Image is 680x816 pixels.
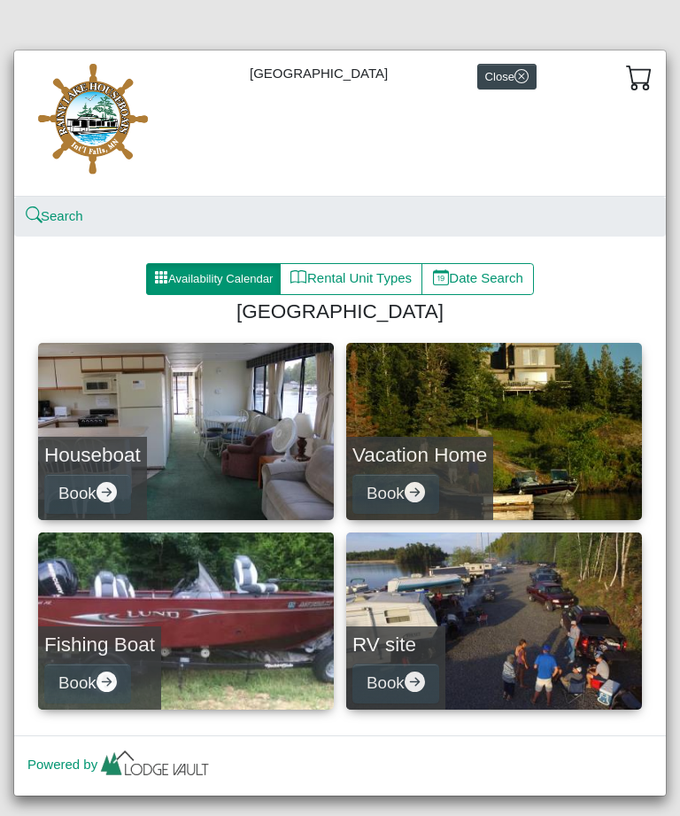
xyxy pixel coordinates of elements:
img: 55466189-bbd8-41c3-ab33-5e957c8145a3.jpg [27,64,160,183]
button: Bookarrow right circle fill [44,664,131,703]
button: calendar dateDate Search [421,263,534,295]
button: Bookarrow right circle fill [352,474,439,514]
img: lv-small.ca335149.png [97,746,212,785]
svg: arrow right circle fill [405,672,425,692]
h4: Vacation Home [352,443,487,467]
button: bookRental Unit Types [280,263,422,295]
h4: Fishing Boat [44,633,155,657]
a: Powered by [27,757,212,772]
button: grid3x3 gap fillAvailability Calendar [146,263,281,295]
svg: grid3x3 gap fill [154,270,168,284]
svg: book [290,269,307,286]
button: Closex circle [477,64,537,89]
button: Bookarrow right circle fill [44,474,131,514]
button: Bookarrow right circle fill [352,664,439,703]
h4: RV site [352,633,439,657]
h4: [GEOGRAPHIC_DATA] [45,299,635,323]
svg: arrow right circle fill [405,482,425,502]
svg: x circle [514,69,529,83]
svg: calendar date [433,269,450,286]
svg: arrow right circle fill [97,672,117,692]
svg: cart [626,64,653,90]
h4: Houseboat [44,443,141,467]
div: [GEOGRAPHIC_DATA] [14,51,666,197]
svg: arrow right circle fill [97,482,117,502]
a: searchSearch [27,208,83,223]
svg: search [27,209,41,222]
